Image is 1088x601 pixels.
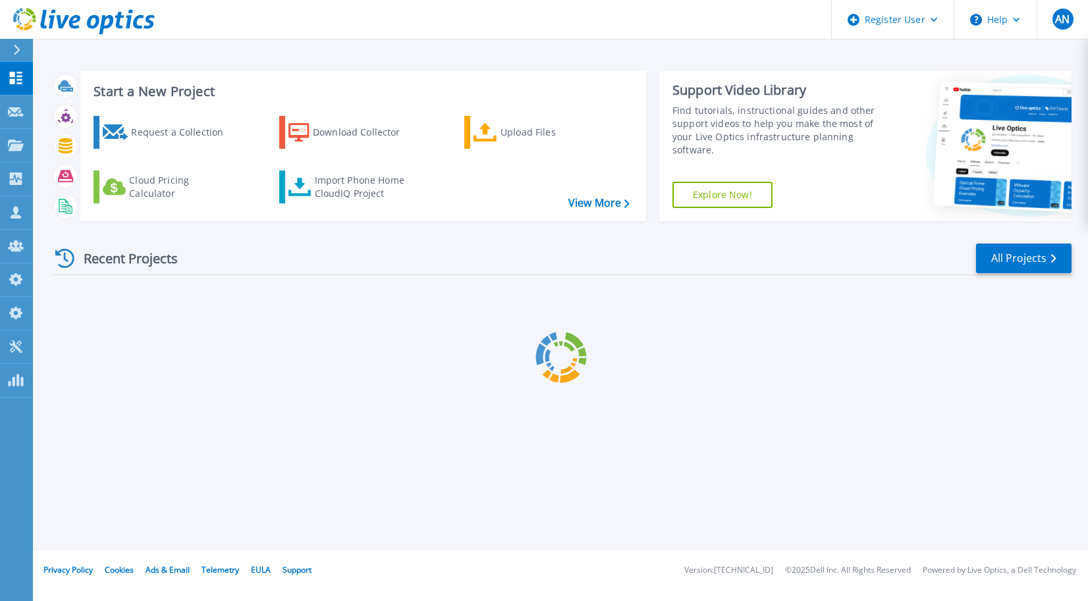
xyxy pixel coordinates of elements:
div: Download Collector [313,119,418,145]
a: Ads & Email [146,564,190,575]
div: Upload Files [501,119,606,145]
div: Cloud Pricing Calculator [129,174,234,200]
a: Upload Files [464,116,611,149]
a: Privacy Policy [43,564,93,575]
a: Explore Now! [672,182,773,208]
div: Import Phone Home CloudIQ Project [315,174,418,200]
li: Version: [TECHNICAL_ID] [684,566,773,575]
a: EULA [251,564,271,575]
div: Support Video Library [672,82,881,99]
a: Support [283,564,312,575]
a: Cookies [105,564,134,575]
div: Find tutorials, instructional guides and other support videos to help you make the most of your L... [672,104,881,157]
h3: Start a New Project [94,84,629,99]
div: Recent Projects [51,242,196,274]
a: Telemetry [202,564,239,575]
div: Request a Collection [131,119,236,145]
a: All Projects [976,244,1072,273]
span: AN [1055,14,1070,24]
a: Cloud Pricing Calculator [94,170,240,203]
a: Request a Collection [94,116,240,149]
a: Download Collector [279,116,426,149]
li: Powered by Live Optics, a Dell Technology [923,566,1076,575]
li: © 2025 Dell Inc. All Rights Reserved [785,566,911,575]
a: View More [568,197,630,209]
